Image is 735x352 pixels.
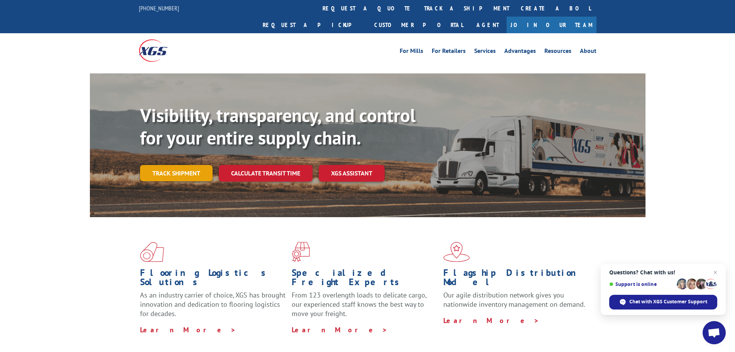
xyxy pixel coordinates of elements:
p: From 123 overlength loads to delicate cargo, our experienced staff knows the best way to move you... [292,291,438,325]
a: [PHONE_NUMBER] [139,4,179,12]
span: Our agile distribution network gives you nationwide inventory management on demand. [443,291,585,309]
img: xgs-icon-flagship-distribution-model-red [443,242,470,262]
img: xgs-icon-focused-on-flooring-red [292,242,310,262]
a: XGS ASSISTANT [319,165,385,182]
div: Chat with XGS Customer Support [609,295,717,309]
a: Track shipment [140,165,213,181]
span: Questions? Chat with us! [609,269,717,275]
a: For Retailers [432,48,466,56]
a: Join Our Team [507,17,596,33]
a: About [580,48,596,56]
a: Agent [469,17,507,33]
a: Advantages [504,48,536,56]
h1: Flooring Logistics Solutions [140,268,286,291]
b: Visibility, transparency, and control for your entire supply chain. [140,103,416,150]
h1: Specialized Freight Experts [292,268,438,291]
div: Open chat [703,321,726,344]
a: Customer Portal [368,17,469,33]
span: Close chat [711,268,720,277]
img: xgs-icon-total-supply-chain-intelligence-red [140,242,164,262]
a: Calculate transit time [219,165,313,182]
span: Support is online [609,281,674,287]
a: Learn More > [443,316,539,325]
span: As an industry carrier of choice, XGS has brought innovation and dedication to flooring logistics... [140,291,286,318]
h1: Flagship Distribution Model [443,268,589,291]
a: Learn More > [140,325,236,334]
a: Resources [544,48,571,56]
a: Request a pickup [257,17,368,33]
a: Learn More > [292,325,388,334]
a: Services [474,48,496,56]
span: Chat with XGS Customer Support [629,298,707,305]
a: For Mills [400,48,423,56]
